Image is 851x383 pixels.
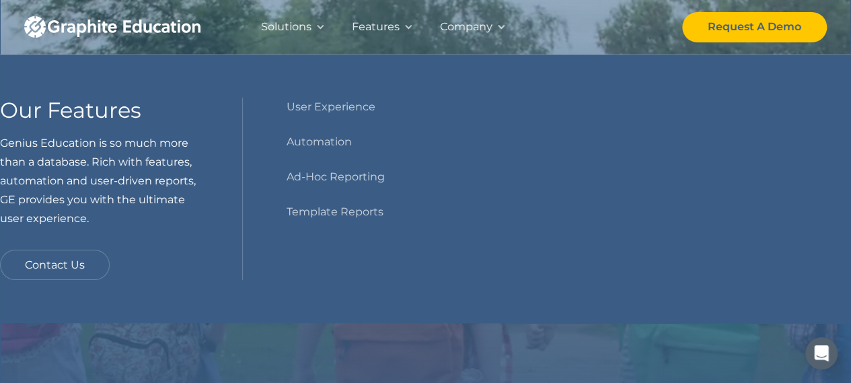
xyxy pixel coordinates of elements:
[286,133,351,151] a: Automation
[286,168,384,186] a: Ad-Hoc Reporting
[286,98,375,116] a: User Experience
[25,256,85,275] div: Contact Us
[286,203,383,221] a: Template Reports
[440,18,492,36] div: Company
[352,18,400,36] div: Features
[708,18,801,36] div: Request A Demo
[682,12,827,42] a: Request A Demo
[805,337,838,370] div: Open Intercom Messenger
[261,18,311,36] div: Solutions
